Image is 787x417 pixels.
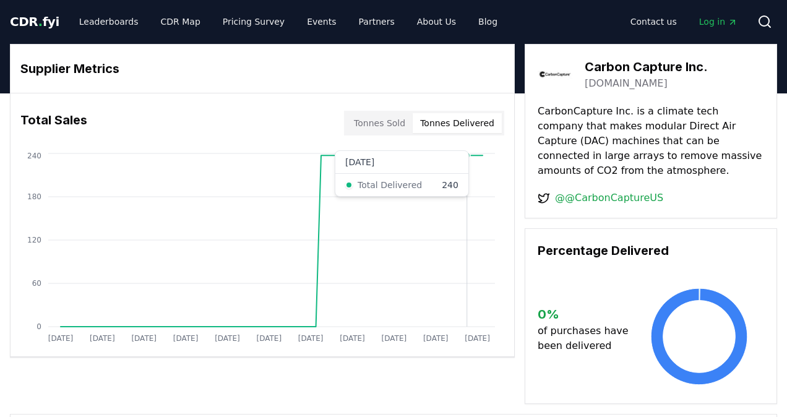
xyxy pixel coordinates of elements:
span: Log in [699,15,738,28]
p: CarbonCapture Inc. is a climate tech company that makes modular Direct Air Capture (DAC) machines... [538,104,764,178]
tspan: 180 [27,192,41,201]
a: [DOMAIN_NAME] [585,76,668,91]
p: of purchases have been delivered [538,324,634,353]
a: Partners [349,11,405,33]
a: Blog [468,11,507,33]
a: CDR.fyi [10,13,59,30]
h3: Supplier Metrics [20,59,504,78]
button: Tonnes Delivered [413,113,502,133]
tspan: [DATE] [298,334,324,343]
img: Carbon Capture Inc.-logo [538,57,572,92]
nav: Main [69,11,507,33]
tspan: 240 [27,152,41,160]
tspan: [DATE] [48,334,74,343]
tspan: 60 [32,279,41,288]
a: Contact us [621,11,687,33]
tspan: 120 [27,236,41,244]
tspan: [DATE] [423,334,449,343]
tspan: [DATE] [340,334,365,343]
tspan: [DATE] [465,334,490,343]
tspan: [DATE] [382,334,407,343]
tspan: 0 [37,322,41,331]
a: CDR Map [151,11,210,33]
h3: 0 % [538,305,634,324]
a: Pricing Survey [213,11,295,33]
span: . [38,14,43,29]
tspan: [DATE] [131,334,157,343]
a: Leaderboards [69,11,148,33]
a: About Us [407,11,466,33]
a: Log in [689,11,747,33]
tspan: [DATE] [215,334,240,343]
h3: Carbon Capture Inc. [585,58,708,76]
a: Events [297,11,346,33]
tspan: [DATE] [173,334,199,343]
nav: Main [621,11,747,33]
a: @@CarbonCaptureUS [555,191,663,205]
tspan: [DATE] [256,334,282,343]
h3: Total Sales [20,111,87,135]
span: CDR fyi [10,14,59,29]
button: Tonnes Sold [346,113,413,133]
tspan: [DATE] [90,334,115,343]
h3: Percentage Delivered [538,241,764,260]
